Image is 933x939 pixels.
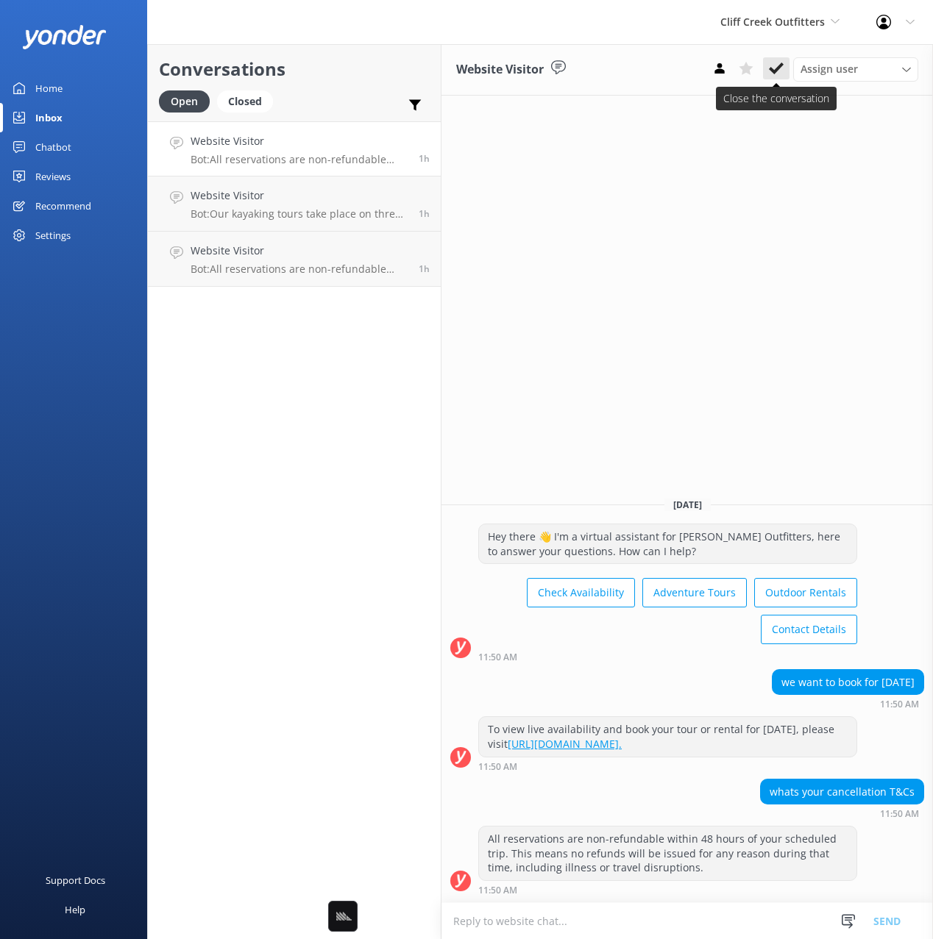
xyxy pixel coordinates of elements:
[191,153,408,166] p: Bot: All reservations are non-refundable within 48 hours of your scheduled trip. This means no re...
[35,74,63,103] div: Home
[642,578,747,607] button: Adventure Tours
[478,651,857,662] div: Sep 03 2025 06:50pm (UTC -07:00) America/Phoenix
[664,499,711,511] span: [DATE]
[508,737,622,751] a: [URL][DOMAIN_NAME].
[159,90,210,113] div: Open
[148,176,441,232] a: Website VisitorBot:Our kayaking tours take place on three different bodies of water: the [GEOGRAP...
[720,15,825,29] span: Cliff Creek Outfitters
[478,885,857,895] div: Sep 03 2025 06:50pm (UTC -07:00) America/Phoenix
[159,93,217,109] a: Open
[761,615,857,644] button: Contact Details
[479,717,856,756] div: To view live availability and book your tour or rental for [DATE], please visit
[760,808,924,818] div: Sep 03 2025 06:50pm (UTC -07:00) America/Phoenix
[419,152,430,165] span: Sep 03 2025 06:50pm (UTC -07:00) America/Phoenix
[478,761,857,771] div: Sep 03 2025 06:50pm (UTC -07:00) America/Phoenix
[191,207,408,221] p: Bot: Our kayaking tours take place on three different bodies of water: the [GEOGRAPHIC_DATA], the...
[46,865,105,895] div: Support Docs
[478,763,517,771] strong: 11:50 AM
[35,132,71,162] div: Chatbot
[159,55,430,83] h2: Conversations
[191,188,408,204] h4: Website Visitor
[148,232,441,287] a: Website VisitorBot:All reservations are non-refundable within 48 hours of your scheduled trip. Th...
[479,826,856,880] div: All reservations are non-refundable within 48 hours of your scheduled trip. This means no refunds...
[191,263,408,276] p: Bot: All reservations are non-refundable within 48 hours of your scheduled trip. This means no re...
[419,263,430,275] span: Sep 03 2025 06:45pm (UTC -07:00) America/Phoenix
[217,93,280,109] a: Closed
[880,700,919,709] strong: 11:50 AM
[478,653,517,662] strong: 11:50 AM
[191,133,408,149] h4: Website Visitor
[761,779,923,804] div: whats your cancellation T&Cs
[35,191,91,221] div: Recommend
[35,162,71,191] div: Reviews
[754,578,857,607] button: Outdoor Rentals
[35,103,63,132] div: Inbox
[793,57,918,81] div: Assign User
[191,243,408,259] h4: Website Visitor
[217,90,273,113] div: Closed
[527,578,635,607] button: Check Availability
[478,886,517,895] strong: 11:50 AM
[456,60,544,79] h3: Website Visitor
[772,699,924,709] div: Sep 03 2025 06:50pm (UTC -07:00) America/Phoenix
[419,207,430,220] span: Sep 03 2025 06:49pm (UTC -07:00) America/Phoenix
[148,121,441,176] a: Website VisitorBot:All reservations are non-refundable within 48 hours of your scheduled trip. Th...
[22,25,107,49] img: yonder-white-logo.png
[35,221,71,250] div: Settings
[880,810,919,818] strong: 11:50 AM
[65,895,85,924] div: Help
[773,670,923,695] div: we want to book for [DATE]
[479,524,856,563] div: Hey there 👋 I'm a virtual assistant for [PERSON_NAME] Outfitters, here to answer your questions. ...
[801,61,858,77] span: Assign user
